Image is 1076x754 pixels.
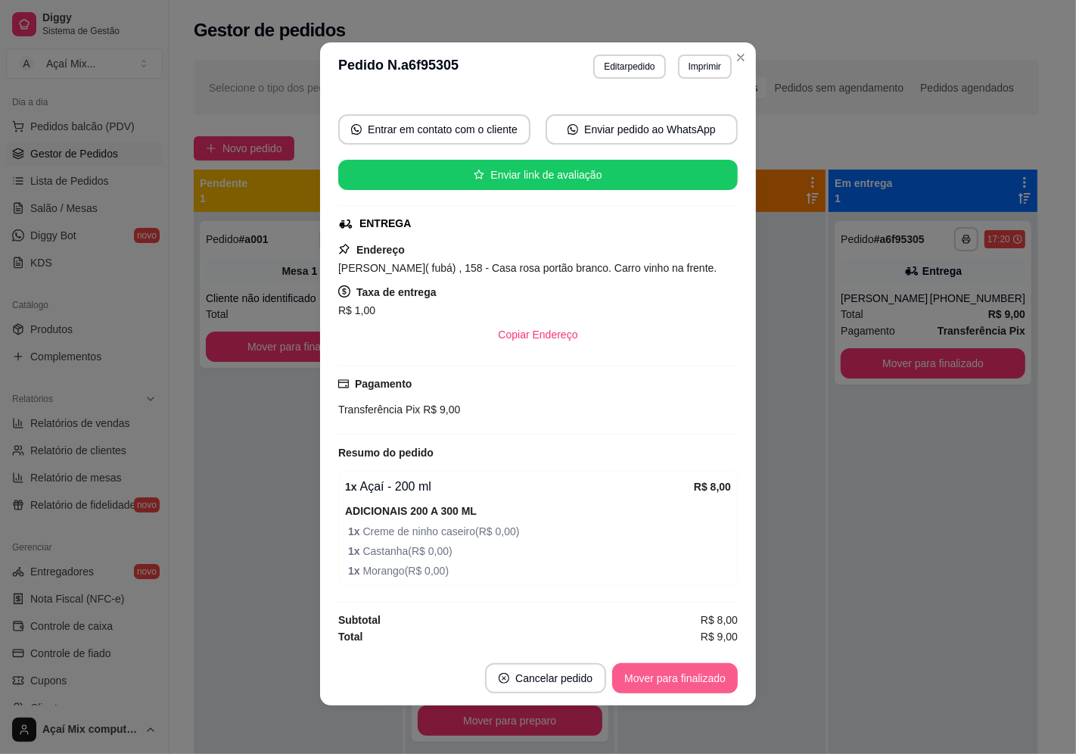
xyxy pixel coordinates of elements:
[348,545,362,557] strong: 1 x
[356,244,405,256] strong: Endereço
[356,286,437,298] strong: Taxa de entrega
[612,663,738,693] button: Mover para finalizado
[345,481,357,493] strong: 1 x
[593,55,665,79] button: Editarpedido
[351,124,362,135] span: whats-app
[338,285,350,298] span: dollar
[486,319,589,350] button: Copiar Endereço
[345,478,694,496] div: Açaí - 200 ml
[546,114,738,145] button: whats-appEnviar pedido ao WhatsApp
[694,481,731,493] strong: R$ 8,00
[348,523,731,540] span: Creme de ninho caseiro ( R$ 0,00 )
[678,55,732,79] button: Imprimir
[338,614,381,626] strong: Subtotal
[338,379,349,389] span: credit-card
[348,562,731,579] span: Morango ( R$ 0,00 )
[338,447,434,459] strong: Resumo do pedido
[345,505,477,517] strong: ADICIONAIS 200 A 300 ML
[348,543,731,559] span: Castanha ( R$ 0,00 )
[338,304,375,316] span: R$ 1,00
[338,262,717,274] span: [PERSON_NAME]( fubá) , 158 - Casa rosa portão branco. Carro vinho na frente.
[701,628,738,645] span: R$ 9,00
[338,631,362,643] strong: Total
[338,403,420,416] span: Transferência Pix
[338,160,738,190] button: starEnviar link de avaliação
[338,55,459,79] h3: Pedido N. a6f95305
[701,612,738,628] span: R$ 8,00
[355,378,412,390] strong: Pagamento
[338,114,530,145] button: whats-appEntrar em contato com o cliente
[568,124,578,135] span: whats-app
[348,565,362,577] strong: 1 x
[499,673,509,684] span: close-circle
[359,216,411,232] div: ENTREGA
[420,403,460,416] span: R$ 9,00
[348,525,362,537] strong: 1 x
[474,170,484,180] span: star
[338,243,350,255] span: pushpin
[485,663,606,693] button: close-circleCancelar pedido
[729,45,753,70] button: Close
